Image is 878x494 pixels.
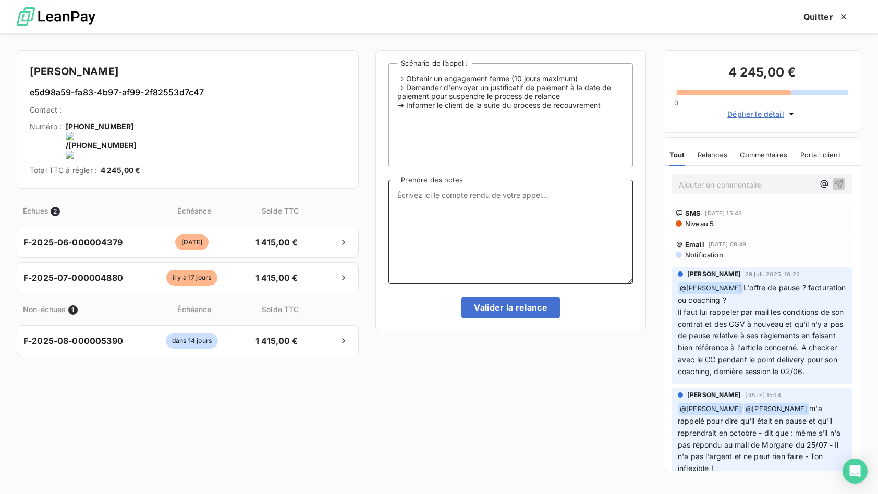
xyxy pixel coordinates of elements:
[687,390,741,400] span: [PERSON_NAME]
[68,141,136,150] onoff-telecom-ce-phone-number-wrapper: [PHONE_NUMBER]
[101,165,141,176] span: 4 245,00 €
[30,165,96,176] span: Total TTC à régler :
[843,459,868,484] div: Open Intercom Messenger
[727,108,784,119] span: Déplier le détail
[23,271,123,284] span: F-2025-07-000004880
[30,86,346,98] h6: e5d98a59-fa83-4b97-af99-2f82553d7c47
[166,270,217,286] span: il y a 17 jours
[68,305,78,315] span: 1
[249,236,304,249] span: 1 415,00 €
[698,151,727,159] span: Relances
[800,151,840,159] span: Portail client
[678,403,743,415] span: @ [PERSON_NAME]
[66,122,133,131] onoff-telecom-ce-phone-number-wrapper: [PHONE_NUMBER]
[249,335,304,347] span: 1 415,00 €
[253,304,308,315] span: Solde TTC
[175,234,209,250] span: [DATE]
[166,333,218,349] span: dans 14 jours
[23,236,123,249] span: F-2025-06-000004379
[744,403,809,415] span: @ [PERSON_NAME]
[678,282,743,294] span: @ [PERSON_NAME]
[138,304,251,315] span: Échéance
[66,121,136,159] span: /
[684,251,723,259] span: Notification
[678,283,848,376] span: L'offre de pause ? facturation ou coaching ? Il faut lui rappeler par mail les conditions de son ...
[23,304,66,315] span: Non-échues
[745,271,800,277] span: 29 juil. 2025, 10:22
[705,210,742,216] span: [DATE] 15:43
[138,205,251,216] span: Échéance
[740,151,788,159] span: Commentaires
[30,63,346,80] h4: [PERSON_NAME]
[30,105,62,115] span: Contact :
[709,241,747,248] span: [DATE] 08:49
[253,205,308,216] span: Solde TTC
[674,98,678,107] span: 0
[684,219,714,228] span: Niveau 5
[51,207,60,216] span: 2
[66,151,136,159] img: actions-icon.png
[388,63,633,167] textarea: -> Obtenir un engagement ferme (10 jours maximum) -> Demander d'envoyer un justificatif de paieme...
[30,121,62,159] span: Numéro :
[17,3,95,31] img: logo LeanPay
[249,271,304,284] span: 1 415,00 €
[23,205,48,216] span: Échues
[676,63,848,84] h3: 4 245,00 €
[66,132,136,140] img: actions-icon.png
[685,240,704,249] span: Email
[461,297,560,318] button: Valider la relance
[791,6,861,28] button: Quitter
[687,269,741,279] span: [PERSON_NAME]
[745,392,781,398] span: [DATE] 15:14
[685,209,701,217] span: SMS
[23,335,123,347] span: F-2025-08-000005390
[669,151,685,159] span: Tout
[724,108,800,120] button: Déplier le détail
